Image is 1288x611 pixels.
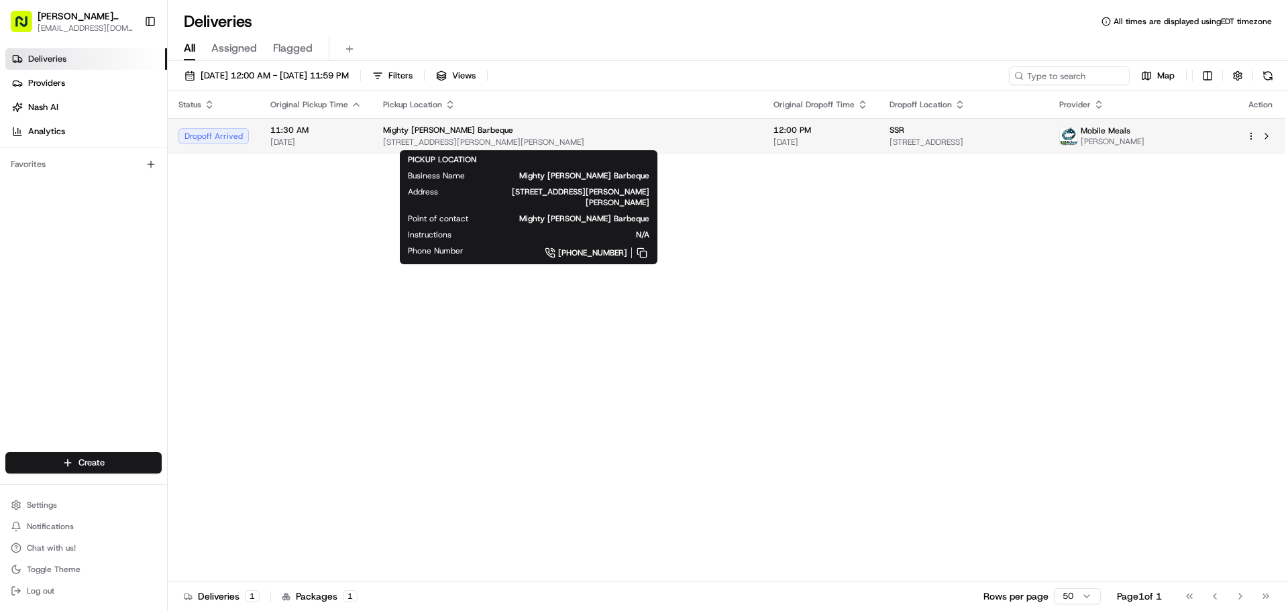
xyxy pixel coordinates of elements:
img: 1736555255976-a54dd68f-1ca7-489b-9aae-adbdc363a1c4 [27,209,38,219]
a: Deliveries [5,48,167,70]
button: Create [5,452,162,474]
span: Filters [388,70,413,82]
span: Original Pickup Time [270,99,348,110]
span: SSR [890,125,904,135]
span: Mighty [PERSON_NAME] Barbeque [490,213,649,224]
button: Chat with us! [5,539,162,557]
span: Settings [27,500,57,510]
span: [STREET_ADDRESS][PERSON_NAME][PERSON_NAME] [383,137,752,148]
span: Map [1157,70,1175,82]
span: [DATE] 12:00 AM - [DATE] 11:59 PM [201,70,349,82]
div: Favorites [5,154,162,175]
span: Mobile Meals [1081,125,1130,136]
span: Views [452,70,476,82]
div: We're available if you need us! [60,142,184,152]
input: Clear [35,87,221,101]
div: Start new chat [60,128,220,142]
a: Analytics [5,121,167,142]
span: Dropoff Location [890,99,952,110]
span: Notifications [27,521,74,532]
span: [PERSON_NAME] [42,244,109,255]
button: Filters [366,66,419,85]
button: [PERSON_NAME] BBQ[EMAIL_ADDRESS][DOMAIN_NAME] [5,5,139,38]
span: Phone Number [408,245,464,256]
button: Refresh [1258,66,1277,85]
div: 💻 [113,301,124,312]
div: Past conversations [13,174,90,185]
p: Rows per page [983,590,1049,603]
button: See all [208,172,244,188]
span: • [111,208,116,219]
button: Log out [5,581,162,600]
h1: Deliveries [184,11,252,32]
span: [DATE] [119,208,146,219]
span: [PHONE_NUMBER] [558,247,627,258]
span: Flagged [273,40,313,56]
button: [EMAIL_ADDRESS][DOMAIN_NAME] [38,23,133,34]
span: PICKUP LOCATION [408,154,476,165]
img: Grace Nketiah [13,231,35,253]
span: Providers [28,77,65,89]
span: [DATE] [270,137,362,148]
div: Packages [282,590,358,603]
span: Provider [1059,99,1091,110]
span: [PERSON_NAME] [1081,136,1144,147]
span: Deliveries [28,53,66,65]
span: All times are displayed using EDT timezone [1114,16,1272,27]
div: 1 [343,590,358,602]
span: Analytics [28,125,65,137]
span: Status [178,99,201,110]
span: Toggle Theme [27,564,80,575]
a: 💻API Documentation [108,294,221,319]
span: 11:30 AM [270,125,362,135]
a: Providers [5,72,167,94]
span: Pickup Location [383,99,442,110]
img: 1736555255976-a54dd68f-1ca7-489b-9aae-adbdc363a1c4 [13,128,38,152]
img: 1736555255976-a54dd68f-1ca7-489b-9aae-adbdc363a1c4 [27,245,38,256]
img: Nash [13,13,40,40]
span: All [184,40,195,56]
span: • [111,244,116,255]
input: Type to search [1009,66,1130,85]
span: Original Dropoff Time [773,99,855,110]
span: 12:00 PM [773,125,868,135]
p: Welcome 👋 [13,54,244,75]
button: Notifications [5,517,162,536]
button: Toggle Theme [5,560,162,579]
span: Point of contact [408,213,468,224]
span: Mighty [PERSON_NAME] Barbeque [383,125,513,135]
span: Address [408,186,438,197]
span: Instructions [408,229,451,240]
button: [DATE] 12:00 AM - [DATE] 11:59 PM [178,66,355,85]
button: Start new chat [228,132,244,148]
span: [PERSON_NAME] [42,208,109,219]
div: 📗 [13,301,24,312]
div: 1 [245,590,260,602]
div: Action [1246,99,1275,110]
span: Nash AI [28,101,58,113]
span: Log out [27,586,54,596]
button: [PERSON_NAME] BBQ [38,9,133,23]
span: [DATE] [119,244,146,255]
a: Nash AI [5,97,167,118]
button: Settings [5,496,162,514]
div: Deliveries [184,590,260,603]
img: MM.png [1060,127,1077,145]
span: Business Name [408,170,465,181]
span: Mighty [PERSON_NAME] Barbeque [486,170,649,181]
span: [DATE] [773,137,868,148]
span: N/A [473,229,649,240]
img: Grace Nketiah [13,195,35,217]
span: [STREET_ADDRESS][PERSON_NAME][PERSON_NAME] [460,186,649,208]
button: Views [430,66,482,85]
img: 4920774857489_3d7f54699973ba98c624_72.jpg [28,128,52,152]
span: API Documentation [127,300,215,313]
span: Create [78,457,105,469]
a: 📗Knowledge Base [8,294,108,319]
button: Map [1135,66,1181,85]
div: Page 1 of 1 [1117,590,1162,603]
span: Chat with us! [27,543,76,553]
span: Assigned [211,40,257,56]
